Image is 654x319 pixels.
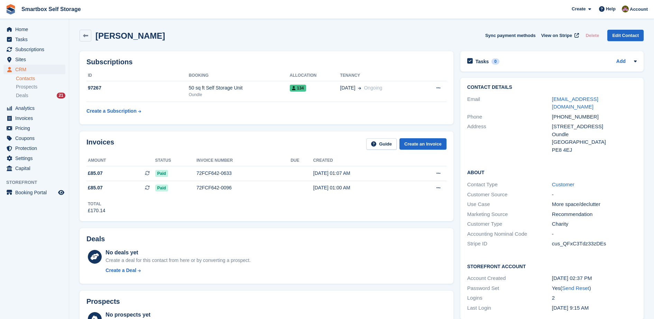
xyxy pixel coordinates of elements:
[57,93,65,98] div: 21
[313,170,409,177] div: [DATE] 01:07 AM
[15,113,57,123] span: Invoices
[607,30,644,41] a: Edit Contact
[467,220,552,228] div: Customer Type
[290,70,340,81] th: Allocation
[86,105,141,118] a: Create a Subscription
[467,85,637,90] h2: Contact Details
[3,113,65,123] a: menu
[552,230,637,238] div: -
[16,84,37,90] span: Prospects
[552,284,637,292] div: Yes
[6,179,69,186] span: Storefront
[88,184,103,191] span: £85.07
[538,30,580,41] a: View on Stripe
[16,92,28,99] span: Deals
[290,85,306,92] span: 134
[467,169,637,176] h2: About
[88,170,103,177] span: £85.07
[467,210,552,218] div: Marketing Source
[291,155,313,166] th: Due
[606,6,616,12] span: Help
[399,138,446,150] a: Create an Invoice
[3,103,65,113] a: menu
[552,96,598,110] a: [EMAIL_ADDRESS][DOMAIN_NAME]
[86,298,120,306] h2: Prospects
[16,83,65,91] a: Prospects
[630,6,648,13] span: Account
[105,248,250,257] div: No deals yet
[155,185,168,191] span: Paid
[155,155,196,166] th: Status
[467,95,552,111] div: Email
[366,138,397,150] a: Guide
[340,84,355,92] span: [DATE]
[552,138,637,146] div: [GEOGRAPHIC_DATA]
[552,131,637,139] div: Oundle
[552,220,637,228] div: Charity
[19,3,84,15] a: Smartbox Self Storage
[15,45,57,54] span: Subscriptions
[552,294,637,302] div: 2
[552,274,637,282] div: [DATE] 02:37 PM
[552,200,637,208] div: More space/declutter
[3,55,65,64] a: menu
[15,188,57,197] span: Booking Portal
[552,191,637,199] div: -
[3,163,65,173] a: menu
[552,240,637,248] div: cus_QFxC3Tdz33zDEs
[15,25,57,34] span: Home
[15,133,57,143] span: Coupons
[572,6,586,12] span: Create
[313,184,409,191] div: [DATE] 01:00 AM
[15,153,57,163] span: Settings
[16,75,65,82] a: Contacts
[3,65,65,74] a: menu
[467,230,552,238] div: Accounting Nominal Code
[467,274,552,282] div: Account Created
[105,267,136,274] div: Create a Deal
[15,103,57,113] span: Analytics
[562,285,589,291] a: Send Reset
[622,6,629,12] img: Kayleigh Devlin
[105,267,250,274] a: Create a Deal
[552,146,637,154] div: PE8 4EJ
[552,113,637,121] div: [PHONE_NUMBER]
[3,153,65,163] a: menu
[467,191,552,199] div: Customer Source
[15,143,57,153] span: Protection
[3,123,65,133] a: menu
[196,155,291,166] th: Invoice number
[552,305,589,311] time: 2024-07-09 08:15:13 UTC
[467,123,552,154] div: Address
[485,30,536,41] button: Sync payment methods
[15,35,57,44] span: Tasks
[476,58,489,65] h2: Tasks
[15,163,57,173] span: Capital
[15,123,57,133] span: Pricing
[3,25,65,34] a: menu
[364,85,382,91] span: Ongoing
[189,84,290,92] div: 50 sq ft Self Storage Unit
[86,138,114,150] h2: Invoices
[552,181,574,187] a: Customer
[15,65,57,74] span: CRM
[467,181,552,189] div: Contact Type
[86,58,446,66] h2: Subscriptions
[313,155,409,166] th: Created
[16,92,65,99] a: Deals 21
[3,188,65,197] a: menu
[57,188,65,197] a: Preview store
[541,32,572,39] span: View on Stripe
[15,55,57,64] span: Sites
[86,70,189,81] th: ID
[552,210,637,218] div: Recommendation
[88,201,105,207] div: Total
[86,155,155,166] th: Amount
[467,200,552,208] div: Use Case
[155,170,168,177] span: Paid
[3,35,65,44] a: menu
[86,235,105,243] h2: Deals
[196,184,291,191] div: 72FCF642-0096
[88,207,105,214] div: £170.14
[467,284,552,292] div: Password Set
